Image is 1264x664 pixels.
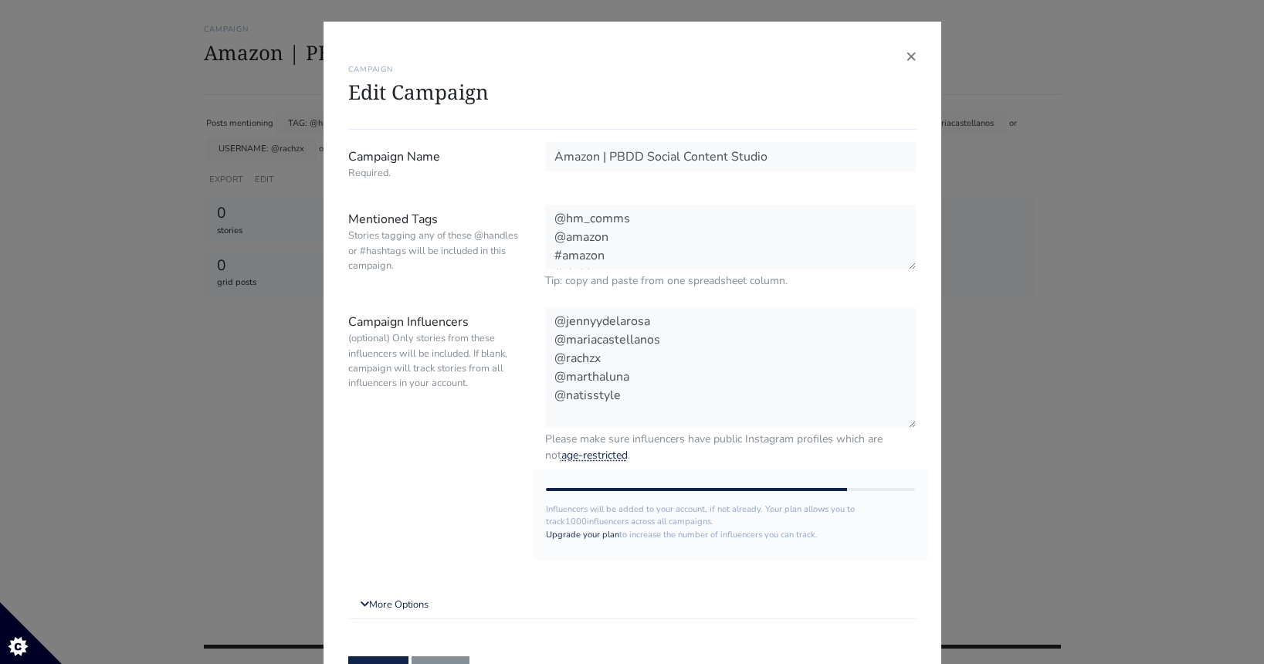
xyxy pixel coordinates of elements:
h1: Edit Campaign [348,80,917,104]
small: (optional) Only stories from these influencers will be included. If blank, campaign will track st... [348,331,522,391]
a: More Options [348,591,917,619]
a: age-restricted [561,448,628,462]
div: Influencers will be added to your account, if not already. Your plan allows you to track influenc... [534,469,928,561]
button: Close [906,46,917,65]
small: Required. [348,166,522,181]
textarea: @jennyydelarosa @mariacastellanos @rachzx @marthaluna @natisstyle [545,307,917,428]
label: Campaign Name [337,142,534,186]
input: Campaign Name [545,142,917,171]
a: Upgrade your plan [546,529,619,540]
h6: CAMPAIGN [348,65,917,74]
textarea: @hm_comms @amazon #amazon #pbdd [545,205,917,269]
small: Please make sure influencers have public Instagram profiles which are not . [545,431,917,463]
p: to increase the number of influencers you can track. [546,529,916,542]
label: Mentioned Tags [337,205,534,289]
small: Tip: copy and paste from one spreadsheet column. [545,273,917,289]
label: Campaign Influencers [337,307,534,463]
span: × [906,43,917,68]
small: Stories tagging any of these @handles or #hashtags will be included in this campaign. [348,229,522,273]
